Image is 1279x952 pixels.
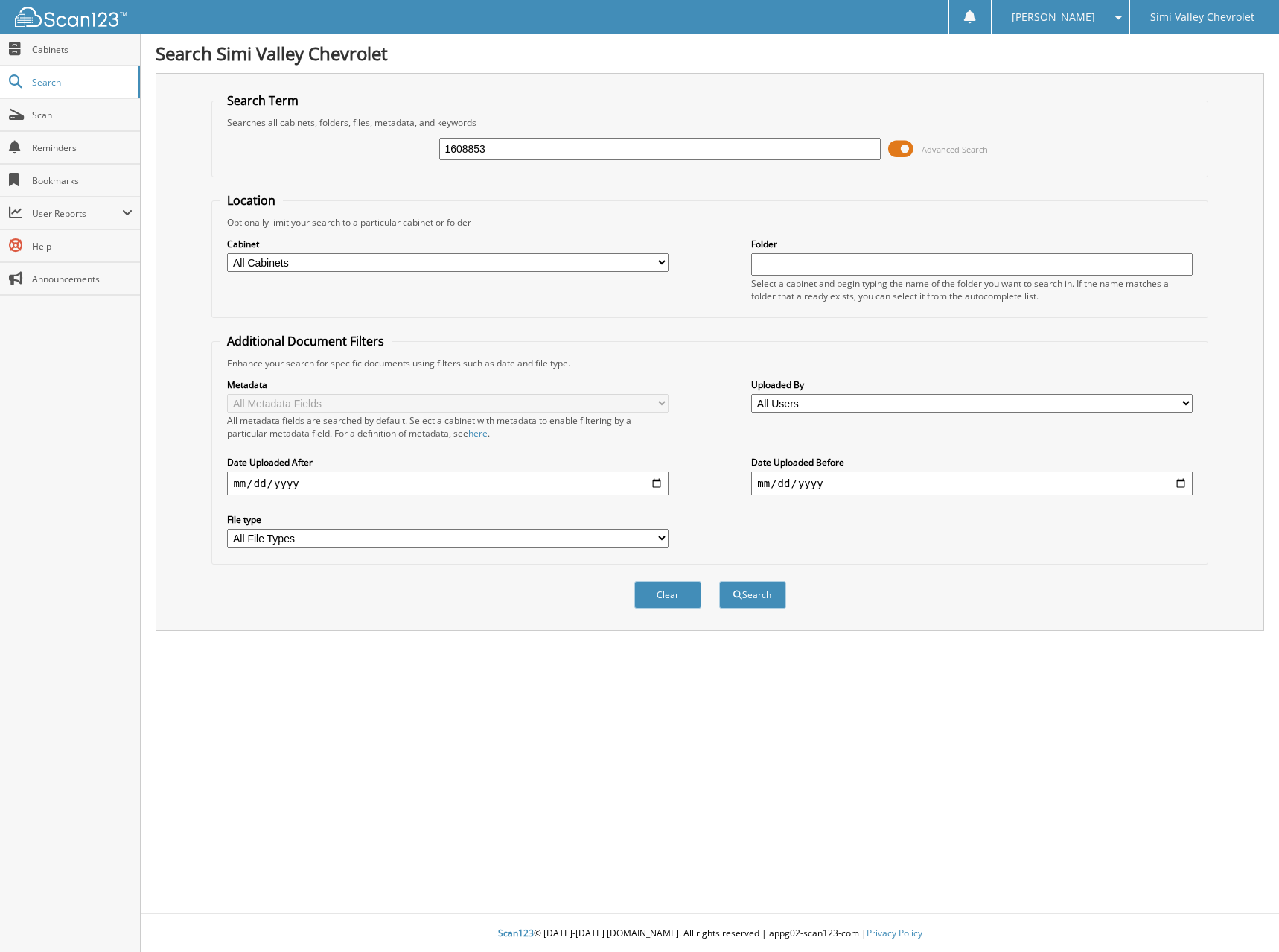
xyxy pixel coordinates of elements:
legend: Search Term [220,92,306,109]
span: Search [32,76,130,89]
span: Simi Valley Chevrolet [1150,13,1254,22]
span: Reminders [32,142,133,154]
label: Uploaded By [751,378,1192,391]
label: File type [227,513,668,526]
a: Privacy Policy [867,927,922,939]
div: All metadata fields are searched by default. Select a cabinet with metadata to enable filtering b... [227,414,668,439]
button: Search [719,581,786,609]
div: © [DATE]-[DATE] [DOMAIN_NAME]. All rights reserved | appg02-scan123-com | [141,915,1279,952]
span: Help [32,240,133,253]
label: Cabinet [227,238,668,250]
a: here [468,427,488,439]
h1: Search Simi Valley Chevrolet [156,41,1264,66]
label: Metadata [227,378,668,391]
button: Clear [634,581,701,609]
legend: Additional Document Filters [220,333,392,349]
span: Cabinets [32,43,133,56]
img: scan123-logo-white.svg [15,7,127,27]
label: Date Uploaded Before [751,456,1192,469]
span: Bookmarks [32,174,133,187]
span: User Reports [32,207,122,220]
div: Enhance your search for specific documents using filters such as date and file type. [220,357,1199,369]
div: Optionally limit your search to a particular cabinet or folder [220,216,1199,229]
span: [PERSON_NAME] [1012,13,1095,22]
div: Searches all cabinets, folders, files, metadata, and keywords [220,116,1199,129]
span: Scan123 [498,927,534,939]
label: Date Uploaded After [227,456,668,469]
legend: Location [220,192,283,209]
span: Scan [32,109,133,121]
span: Announcements [32,273,133,285]
div: Select a cabinet and begin typing the name of the folder you want to search in. If the name match... [751,277,1192,302]
input: start [227,472,668,495]
label: Folder [751,238,1192,250]
input: end [751,472,1192,495]
span: Advanced Search [922,144,988,155]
